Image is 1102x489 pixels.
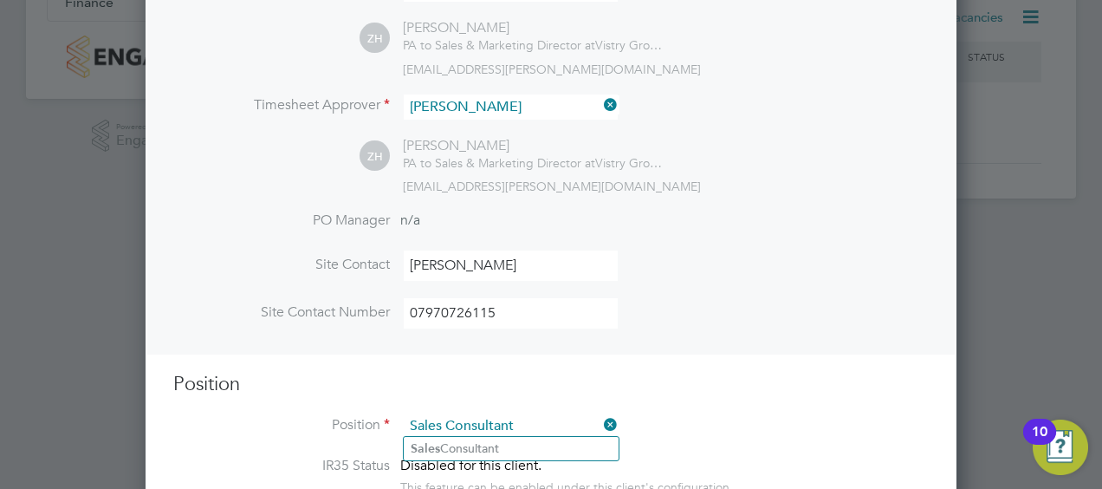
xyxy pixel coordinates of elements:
span: PA to Sales & Marketing Director at [403,37,595,53]
label: Timesheet Approver [173,96,390,114]
span: [EMAIL_ADDRESS][PERSON_NAME][DOMAIN_NAME] [403,62,701,77]
div: Vistry Group Plc [403,155,663,171]
span: [EMAIL_ADDRESS][PERSON_NAME][DOMAIN_NAME] [403,179,701,194]
div: Vistry Group Plc [403,37,663,53]
span: n/a [400,212,420,229]
label: Site Contact Number [173,303,390,322]
label: Position [173,416,390,434]
input: Search for... [404,414,618,440]
li: Consultant [404,437,619,460]
span: ZH [360,141,390,172]
div: [PERSON_NAME] [403,19,663,37]
button: Open Resource Center, 10 new notifications [1033,420,1088,475]
span: PA to Sales & Marketing Director at [403,155,595,171]
div: 10 [1032,432,1047,454]
label: PO Manager [173,212,390,230]
b: Sales [411,441,440,456]
span: Disabled for this client. [400,457,541,474]
label: Site Contact [173,256,390,274]
h3: Position [173,372,929,397]
label: IR35 Status [173,457,390,475]
span: ZH [360,23,390,54]
div: [PERSON_NAME] [403,137,663,155]
input: Search for... [404,95,618,120]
